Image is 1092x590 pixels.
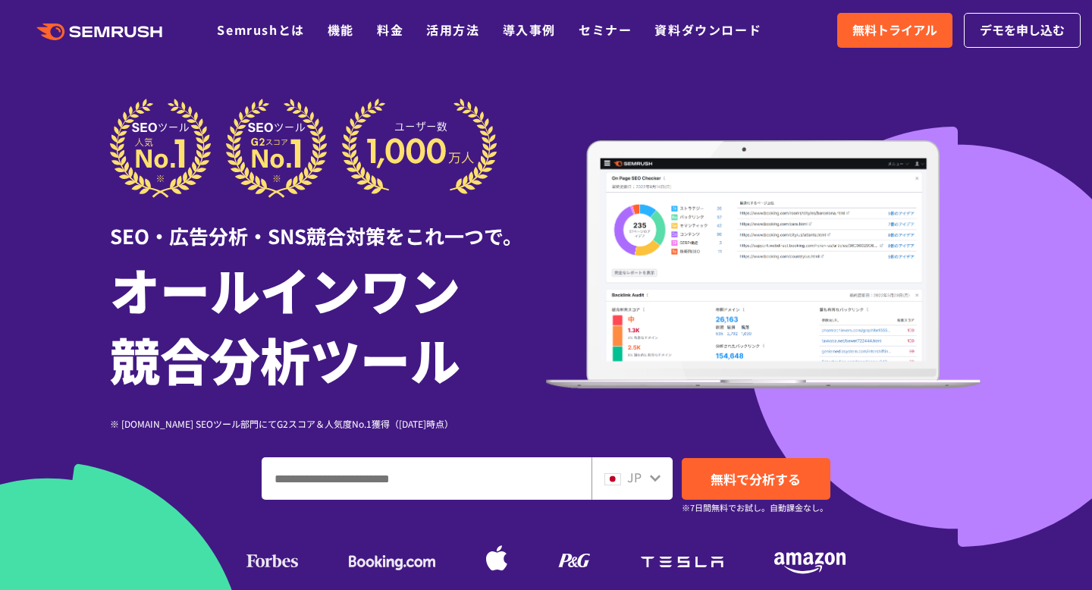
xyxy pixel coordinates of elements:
[503,20,556,39] a: 導入事例
[426,20,479,39] a: 活用方法
[654,20,761,39] a: 資料ダウンロード
[711,469,801,488] span: 無料で分析する
[682,458,830,500] a: 無料で分析する
[110,254,546,394] h1: オールインワン 競合分析ツール
[377,20,403,39] a: 料金
[328,20,354,39] a: 機能
[262,458,591,499] input: ドメイン、キーワードまたはURLを入力してください
[852,20,937,40] span: 無料トライアル
[110,416,546,431] div: ※ [DOMAIN_NAME] SEOツール部門にてG2スコア＆人気度No.1獲得（[DATE]時点）
[682,501,828,515] small: ※7日間無料でお試し。自動課金なし。
[964,13,1081,48] a: デモを申し込む
[110,198,546,250] div: SEO・広告分析・SNS競合対策をこれ一つで。
[980,20,1065,40] span: デモを申し込む
[837,13,952,48] a: 無料トライアル
[217,20,304,39] a: Semrushとは
[627,468,642,486] span: JP
[579,20,632,39] a: セミナー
